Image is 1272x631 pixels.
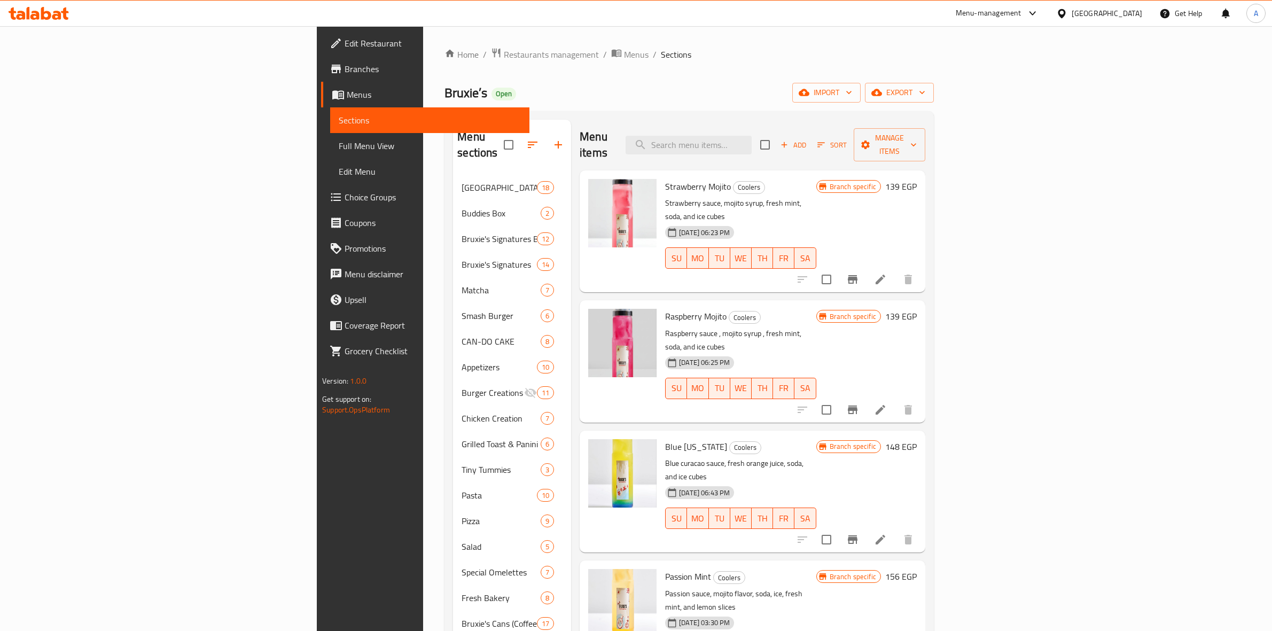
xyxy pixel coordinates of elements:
[754,134,776,156] span: Select section
[462,438,541,450] span: Grilled Toast & Panini
[730,247,752,269] button: WE
[453,457,571,482] div: Tiny Tummies3
[840,397,865,423] button: Branch-specific-item
[735,380,747,396] span: WE
[752,378,773,399] button: TH
[537,232,554,245] div: items
[675,228,734,238] span: [DATE] 06:23 PM
[321,82,529,107] a: Menus
[733,181,765,194] div: Coolers
[810,137,854,153] span: Sort items
[322,403,390,417] a: Support.OpsPlatform
[462,515,541,527] div: Pizza
[321,313,529,338] a: Coverage Report
[537,490,553,501] span: 10
[537,181,554,194] div: items
[322,374,348,388] span: Version:
[687,378,708,399] button: MO
[462,386,524,399] span: Burger Creations
[713,251,726,266] span: TU
[729,311,760,324] span: Coolers
[322,392,371,406] span: Get support on:
[799,380,811,396] span: SA
[675,488,734,498] span: [DATE] 06:43 PM
[330,159,529,184] a: Edit Menu
[1254,7,1258,19] span: A
[462,284,541,297] div: Matcha
[885,439,917,454] h6: 148 EGP
[815,528,838,551] span: Select to update
[537,234,553,244] span: 12
[730,378,752,399] button: WE
[611,48,649,61] a: Menus
[865,83,934,103] button: export
[541,516,553,526] span: 9
[541,285,553,295] span: 7
[453,508,571,534] div: Pizza9
[815,268,838,291] span: Select to update
[840,267,865,292] button: Branch-specific-item
[687,508,708,529] button: MO
[777,380,790,396] span: FR
[776,137,810,153] button: Add
[588,309,657,377] img: Raspberry Mojito
[462,463,541,476] span: Tiny Tummies
[825,182,880,192] span: Branch specific
[799,251,811,266] span: SA
[840,527,865,552] button: Branch-specific-item
[665,308,727,324] span: Raspberry Mojito
[321,287,529,313] a: Upsell
[537,617,554,630] div: items
[453,559,571,585] div: Special Omelettes7
[537,388,553,398] span: 11
[321,56,529,82] a: Branches
[462,412,541,425] div: Chicken Creation
[709,508,730,529] button: TU
[453,534,571,559] div: Salad5
[729,311,761,324] div: Coolers
[776,137,810,153] span: Add item
[541,540,554,553] div: items
[453,406,571,431] div: Chicken Creation7
[815,399,838,421] span: Select to update
[462,309,541,322] div: Smash Burger
[541,542,553,552] span: 5
[756,251,769,266] span: TH
[735,511,747,526] span: WE
[854,128,925,161] button: Manage items
[541,438,554,450] div: items
[453,431,571,457] div: Grilled Toast & Panini6
[453,585,571,611] div: Fresh Bakery8
[691,511,704,526] span: MO
[462,361,537,373] div: Appetizers
[497,134,520,156] span: Select all sections
[874,403,887,416] a: Edit menu item
[541,337,553,347] span: 8
[345,191,521,204] span: Choice Groups
[504,48,599,61] span: Restaurants management
[453,380,571,406] div: Burger Creations11
[453,175,571,200] div: [GEOGRAPHIC_DATA]18
[537,362,553,372] span: 10
[345,319,521,332] span: Coverage Report
[462,540,541,553] span: Salad
[541,593,553,603] span: 8
[330,107,529,133] a: Sections
[691,251,704,266] span: MO
[713,511,726,526] span: TU
[350,374,366,388] span: 1.0.0
[661,48,691,61] span: Sections
[321,261,529,287] a: Menu disclaimer
[541,309,554,322] div: items
[462,258,537,271] span: Bruxie's Signatures
[874,273,887,286] a: Edit menu item
[956,7,1021,20] div: Menu-management
[321,236,529,261] a: Promotions
[665,178,731,194] span: Strawberry Mojito
[537,386,554,399] div: items
[773,378,794,399] button: FR
[453,303,571,329] div: Smash Burger6
[541,311,553,321] span: 6
[665,508,687,529] button: SU
[453,226,571,252] div: Bruxie's Signatures Bundles12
